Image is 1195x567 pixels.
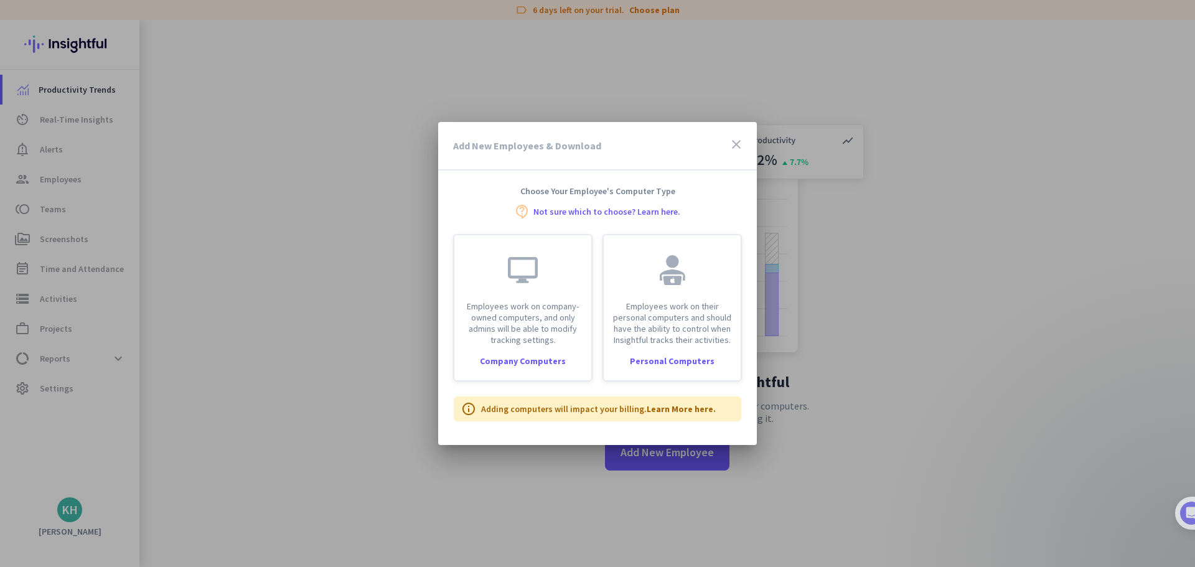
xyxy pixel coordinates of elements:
i: info [461,401,476,416]
p: Employees work on company-owned computers, and only admins will be able to modify tracking settings. [462,301,584,345]
div: Company Computers [454,357,591,365]
div: Personal Computers [604,357,741,365]
h4: Choose Your Employee's Computer Type [438,185,757,197]
a: Learn More here. [647,403,716,415]
p: Employees work on their personal computers and should have the ability to control when Insightful... [611,301,733,345]
i: close [729,137,744,152]
p: Adding computers will impact your billing. [481,403,716,415]
iframe: Intercom notifications message [940,181,1189,561]
h3: Add New Employees & Download [453,141,601,151]
i: contact_support [515,204,530,219]
a: Not sure which to choose? Learn here. [533,207,680,216]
